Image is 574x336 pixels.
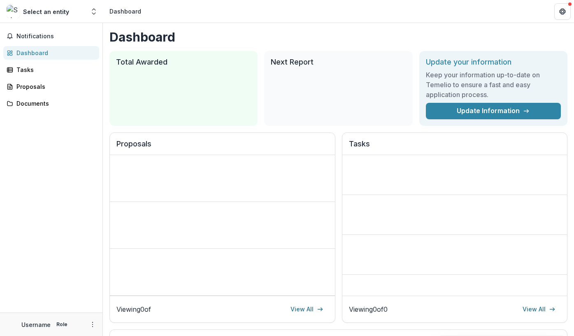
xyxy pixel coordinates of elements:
nav: breadcrumb [106,5,144,17]
button: More [88,320,98,329]
h2: Update your information [426,58,561,67]
div: Documents [16,99,93,108]
p: Role [54,321,70,328]
a: Proposals [3,80,99,93]
h2: Total Awarded [116,58,251,67]
img: Select an entity [7,5,20,18]
p: Username [21,320,51,329]
div: Tasks [16,65,93,74]
div: Proposals [16,82,93,91]
a: View All [286,303,328,316]
a: View All [518,303,560,316]
a: Documents [3,97,99,110]
button: Open entity switcher [88,3,100,20]
div: Dashboard [109,7,141,16]
button: Notifications [3,30,99,43]
h2: Proposals [116,139,328,155]
h2: Tasks [349,139,561,155]
h2: Next Report [271,58,406,67]
span: Notifications [16,33,96,40]
h1: Dashboard [109,30,567,44]
p: Viewing 0 of [116,304,151,314]
p: Viewing 0 of 0 [349,304,388,314]
div: Select an entity [23,7,69,16]
a: Dashboard [3,46,99,60]
button: Get Help [554,3,571,20]
div: Dashboard [16,49,93,57]
a: Tasks [3,63,99,76]
a: Update Information [426,103,561,119]
h3: Keep your information up-to-date on Temelio to ensure a fast and easy application process. [426,70,561,100]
